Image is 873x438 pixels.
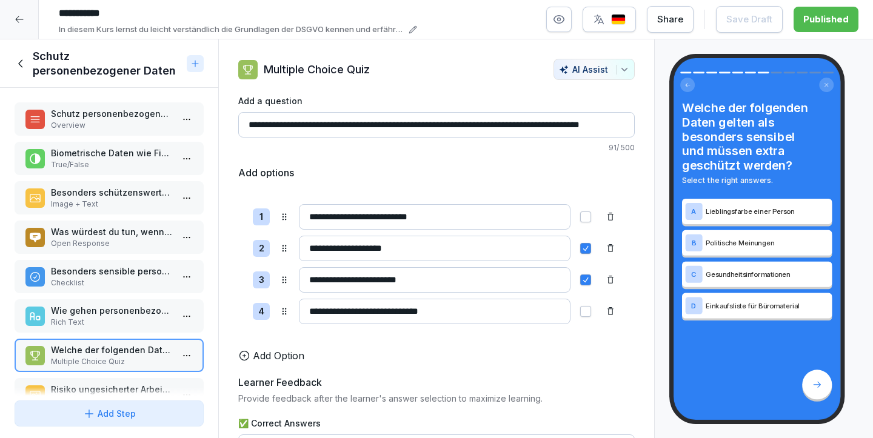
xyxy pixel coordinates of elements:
p: A [691,208,696,216]
img: de.svg [611,14,626,25]
div: AI Assist [559,64,629,75]
p: Was würdest du tun, wenn du bemerkst, dass dein Arbeitslaptop mit sensiblen Daten gestohlen wurde? [51,225,172,238]
p: Checklist [51,277,172,288]
div: Wie gehen personenbezogene Daten verloren?Rich Text [15,299,204,333]
p: Multiple Choice Quiz [51,356,172,367]
div: Published [803,13,849,26]
h4: Welche der folgenden Daten gelten als besonders sensibel und müssen extra geschützt werden? [682,101,832,173]
div: Schutz personenbezogener Daten – warum und wie?Overview [15,102,204,136]
div: Biometrische Daten wie Fingerabdrücke sind nicht besonders schützenswert.True/False [15,142,204,175]
h5: Learner Feedback [238,375,322,390]
p: Provide feedback after the learner's answer selection to maximize learning. [238,392,635,405]
h5: Add options [238,165,294,180]
p: Politische Meinungen [706,237,828,248]
p: Select the right answers. [682,174,832,186]
p: Risiko ungesicherter Arbeitsplatz [51,383,172,396]
button: Published [794,7,858,32]
p: In diesem Kurs lernst du leicht verständlich die Grundlagen der DSGVO kennen und erfährst, wie du... [59,24,405,36]
label: Add a question [238,95,635,107]
div: Welche der folgenden Daten gelten als besonders sensibel und müssen extra geschützt werden?Multip... [15,339,204,372]
div: Besonders sensible personenbezogene DatenChecklist [15,260,204,293]
label: ✅ Correct Answers [238,417,635,430]
p: 3 [259,273,264,287]
p: Add Option [253,348,304,363]
div: Risiko ungesicherter ArbeitsplatzImage + Text [15,378,204,411]
p: 1 [259,210,263,224]
button: Share [647,6,694,33]
p: 4 [258,305,264,319]
button: AI Assist [554,59,635,80]
p: True/False [51,159,172,170]
p: Wie gehen personenbezogene Daten verloren? [51,304,172,317]
div: Share [657,13,683,26]
button: Add Step [15,400,204,426]
p: C [691,270,696,278]
p: D [691,302,696,310]
button: Save Draft [716,6,783,33]
p: Besonders sensible personenbezogene Daten [51,265,172,277]
p: Open Response [51,238,172,249]
h1: Schutz personenbezogener Daten [33,49,182,78]
p: Rich Text [51,317,172,328]
p: Lieblingsfarbe einer Person [706,207,828,217]
p: Welche der folgenden Daten gelten als besonders sensibel und müssen extra geschützt werden? [51,343,172,356]
p: Multiple Choice Quiz [264,61,370,78]
p: 91 / 500 [238,142,635,153]
div: Was würdest du tun, wenn du bemerkst, dass dein Arbeitslaptop mit sensiblen Daten gestohlen wurde... [15,221,204,254]
p: Besonders schützenswerte Daten [51,186,172,199]
p: Einkaufsliste für Büromaterial [706,300,828,311]
p: 2 [259,242,264,256]
div: Besonders schützenswerte DatenImage + Text [15,181,204,214]
p: Image + Text [51,199,172,210]
p: Schutz personenbezogener Daten – warum und wie? [51,107,172,120]
p: B [692,239,697,247]
p: Overview [51,120,172,131]
p: Biometrische Daten wie Fingerabdrücke sind nicht besonders schützenswert. [51,147,172,159]
p: Gesundheitsinformationen [706,269,828,279]
div: Add Step [83,407,136,420]
div: Save Draft [726,13,772,26]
